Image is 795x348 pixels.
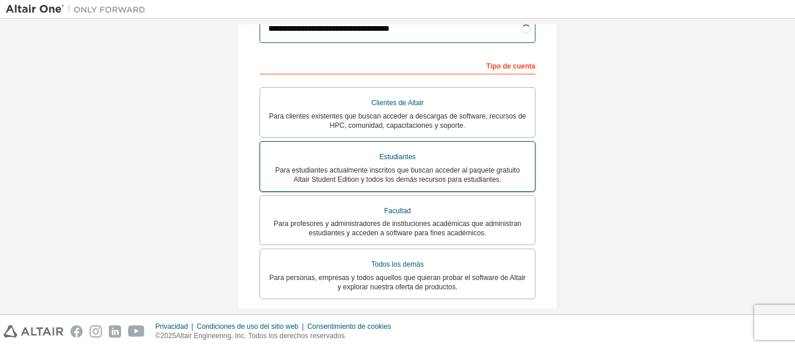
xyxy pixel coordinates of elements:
[371,99,424,107] font: Clientes de Altair
[155,332,161,340] font: ©
[307,322,391,331] font: Consentimiento de cookies
[197,322,299,331] font: Condiciones de uso del sitio web
[269,274,526,291] font: Para personas, empresas y todos aquellos que quieran probar el software de Altair y explorar nues...
[384,207,411,215] font: Facultad
[371,260,424,268] font: Todos los demás
[275,166,520,184] font: Para estudiantes actualmente inscritos que buscan acceder al paquete gratuito Altair Student Edit...
[70,325,83,338] img: facebook.svg
[155,322,188,331] font: Privacidad
[379,153,416,161] font: Estudiantes
[161,332,176,340] font: 2025
[109,325,121,338] img: linkedin.svg
[487,62,535,70] font: Tipo de cuenta
[3,325,63,338] img: altair_logo.svg
[90,325,102,338] img: instagram.svg
[6,3,151,15] img: Altair Uno
[176,332,346,340] font: Altair Engineering, Inc. Todos los derechos reservados.
[274,220,521,237] font: Para profesores y administradores de instituciones académicas que administran estudiantes y acced...
[269,112,526,130] font: Para clientes existentes que buscan acceder a descargas de software, recursos de HPC, comunidad, ...
[128,325,145,338] img: youtube.svg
